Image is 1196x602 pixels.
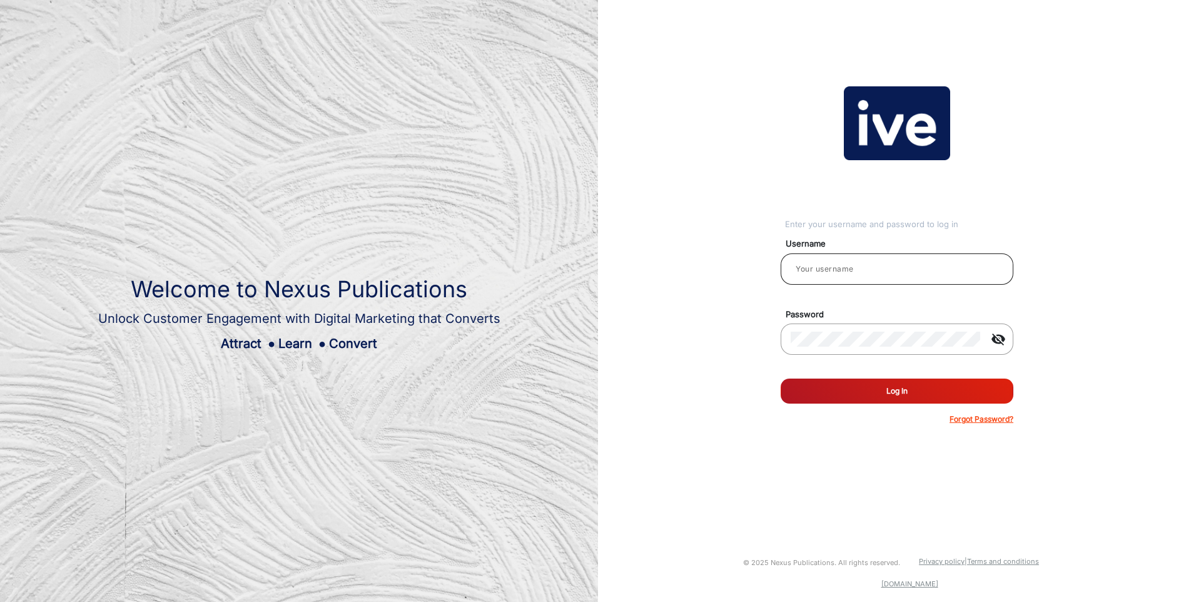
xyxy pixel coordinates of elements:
[743,558,900,567] small: © 2025 Nexus Publications. All rights reserved.
[776,309,1028,321] mat-label: Password
[785,218,1013,231] div: Enter your username and password to log in
[268,336,275,351] span: ●
[98,276,500,303] h1: Welcome to Nexus Publications
[967,557,1039,566] a: Terms and conditions
[98,334,500,353] div: Attract Learn Convert
[844,86,950,160] img: vmg-logo
[98,309,500,328] div: Unlock Customer Engagement with Digital Marketing that Converts
[983,332,1013,347] mat-icon: visibility_off
[881,579,938,588] a: [DOMAIN_NAME]
[965,557,967,566] a: |
[776,238,1028,250] mat-label: Username
[318,336,326,351] span: ●
[919,557,965,566] a: Privacy policy
[950,414,1013,425] p: Forgot Password?
[781,379,1013,404] button: Log In
[791,262,1003,277] input: Your username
